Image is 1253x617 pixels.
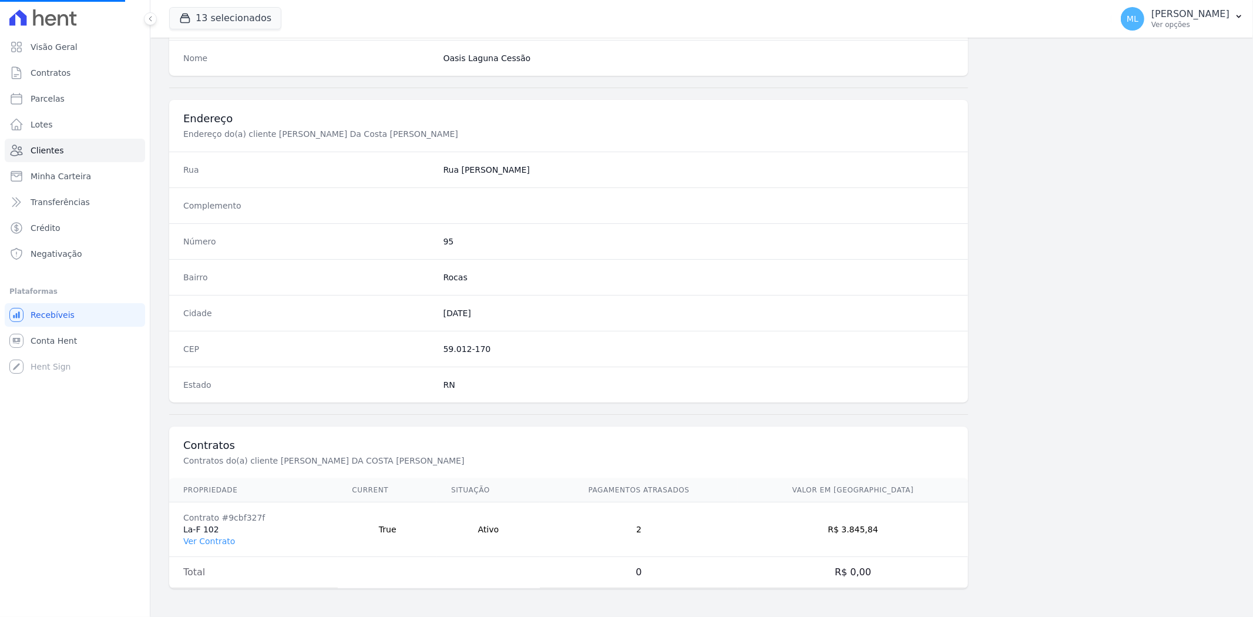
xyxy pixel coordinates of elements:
dt: Número [183,236,434,247]
a: Negativação [5,242,145,266]
span: Negativação [31,248,82,260]
span: Crédito [31,222,61,234]
th: Situação [437,478,540,502]
th: Propriedade [169,478,338,502]
a: Contratos [5,61,145,85]
span: Contratos [31,67,70,79]
dd: Rua [PERSON_NAME] [444,164,954,176]
a: Transferências [5,190,145,214]
span: Visão Geral [31,41,78,53]
a: Conta Hent [5,329,145,353]
button: 13 selecionados [169,7,281,29]
dd: Rocas [444,271,954,283]
dt: Cidade [183,307,434,319]
a: Crédito [5,216,145,240]
span: Clientes [31,145,63,156]
td: 2 [540,502,738,557]
span: Parcelas [31,93,65,105]
dd: RN [444,379,954,391]
a: Ver Contrato [183,536,235,546]
span: Lotes [31,119,53,130]
dt: Estado [183,379,434,391]
a: Parcelas [5,87,145,110]
dt: Nome [183,52,434,64]
span: Conta Hent [31,335,77,347]
p: Ver opções [1151,20,1230,29]
a: Recebíveis [5,303,145,327]
th: Current [338,478,437,502]
button: ML [PERSON_NAME] Ver opções [1111,2,1253,35]
td: Total [169,557,338,588]
dt: Complemento [183,200,434,212]
span: ML [1127,15,1138,23]
p: Endereço do(a) cliente [PERSON_NAME] Da Costa [PERSON_NAME] [183,128,578,140]
p: Contratos do(a) cliente [PERSON_NAME] DA COSTA [PERSON_NAME] [183,455,578,467]
span: Recebíveis [31,309,75,321]
span: Transferências [31,196,90,208]
td: R$ 3.845,84 [738,502,968,557]
td: 0 [540,557,738,588]
div: Plataformas [9,284,140,299]
th: Pagamentos Atrasados [540,478,738,502]
th: Valor em [GEOGRAPHIC_DATA] [738,478,968,502]
div: Contrato #9cbf327f [183,512,324,524]
a: Lotes [5,113,145,136]
dt: CEP [183,343,434,355]
td: Ativo [437,502,540,557]
dd: 95 [444,236,954,247]
td: True [338,502,437,557]
dt: Rua [183,164,434,176]
h3: Contratos [183,438,954,452]
span: Minha Carteira [31,170,91,182]
dt: Bairro [183,271,434,283]
a: Minha Carteira [5,165,145,188]
td: R$ 0,00 [738,557,968,588]
a: Clientes [5,139,145,162]
a: Visão Geral [5,35,145,59]
dd: Oasis Laguna Cessão [444,52,954,64]
dd: 59.012-170 [444,343,954,355]
p: [PERSON_NAME] [1151,8,1230,20]
dd: [DATE] [444,307,954,319]
td: La-F 102 [169,502,338,557]
h3: Endereço [183,112,954,126]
